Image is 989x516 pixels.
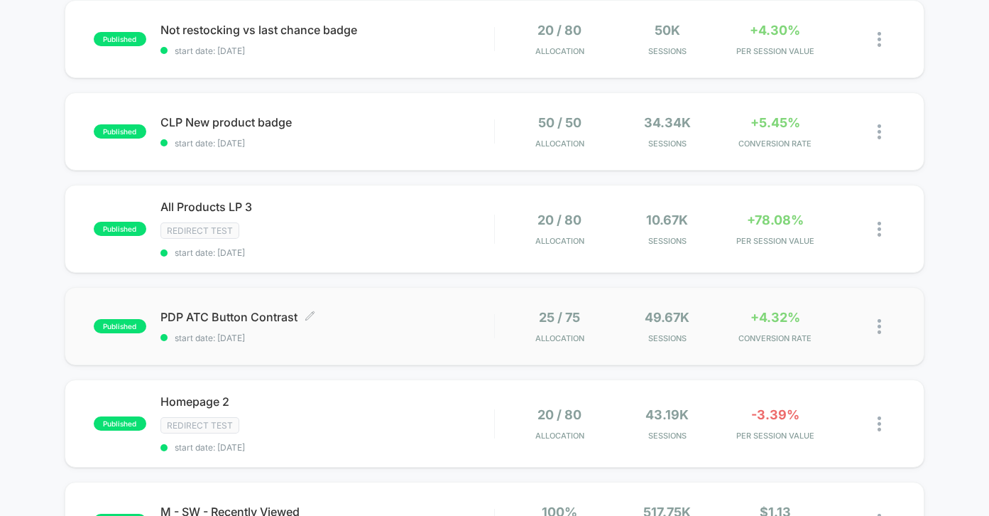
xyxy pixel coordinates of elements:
[160,394,494,409] span: Homepage 2
[160,333,494,343] span: start date: [DATE]
[160,310,494,324] span: PDP ATC Button Contrast
[725,236,826,246] span: PER SESSION VALUE
[535,431,584,441] span: Allocation
[94,416,146,431] span: published
[160,115,494,129] span: CLP New product badge
[644,115,691,130] span: 34.34k
[537,23,581,38] span: 20 / 80
[539,310,580,325] span: 25 / 75
[538,115,581,130] span: 50 / 50
[725,46,826,56] span: PER SESSION VALUE
[94,222,146,236] span: published
[751,407,799,422] span: -3.39%
[535,139,584,149] span: Allocation
[537,407,581,422] span: 20 / 80
[617,46,718,56] span: Sessions
[655,23,680,38] span: 50k
[160,23,494,37] span: Not restocking vs last chance badge
[645,310,689,325] span: 49.67k
[535,333,584,343] span: Allocation
[537,213,581,227] span: 20 / 80
[617,333,718,343] span: Sessions
[878,222,881,237] img: close
[617,139,718,149] span: Sessions
[750,310,800,325] span: +4.32%
[535,46,584,56] span: Allocation
[878,124,881,139] img: close
[747,213,804,227] span: +78.08%
[160,442,494,453] span: start date: [DATE]
[725,139,826,149] span: CONVERSION RATE
[878,416,881,431] img: close
[160,200,494,214] span: All Products LP 3
[160,45,494,56] span: start date: [DATE]
[535,236,584,246] span: Allocation
[617,431,718,441] span: Sessions
[750,23,800,38] span: +4.30%
[878,319,881,334] img: close
[725,333,826,343] span: CONVERSION RATE
[160,247,494,258] span: start date: [DATE]
[160,417,239,434] span: Redirect Test
[645,407,689,422] span: 43.19k
[94,32,146,46] span: published
[750,115,800,130] span: +5.45%
[617,236,718,246] span: Sessions
[160,138,494,149] span: start date: [DATE]
[878,32,881,47] img: close
[646,213,688,227] span: 10.67k
[160,222,239,239] span: Redirect Test
[725,431,826,441] span: PER SESSION VALUE
[94,124,146,139] span: published
[94,319,146,333] span: published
